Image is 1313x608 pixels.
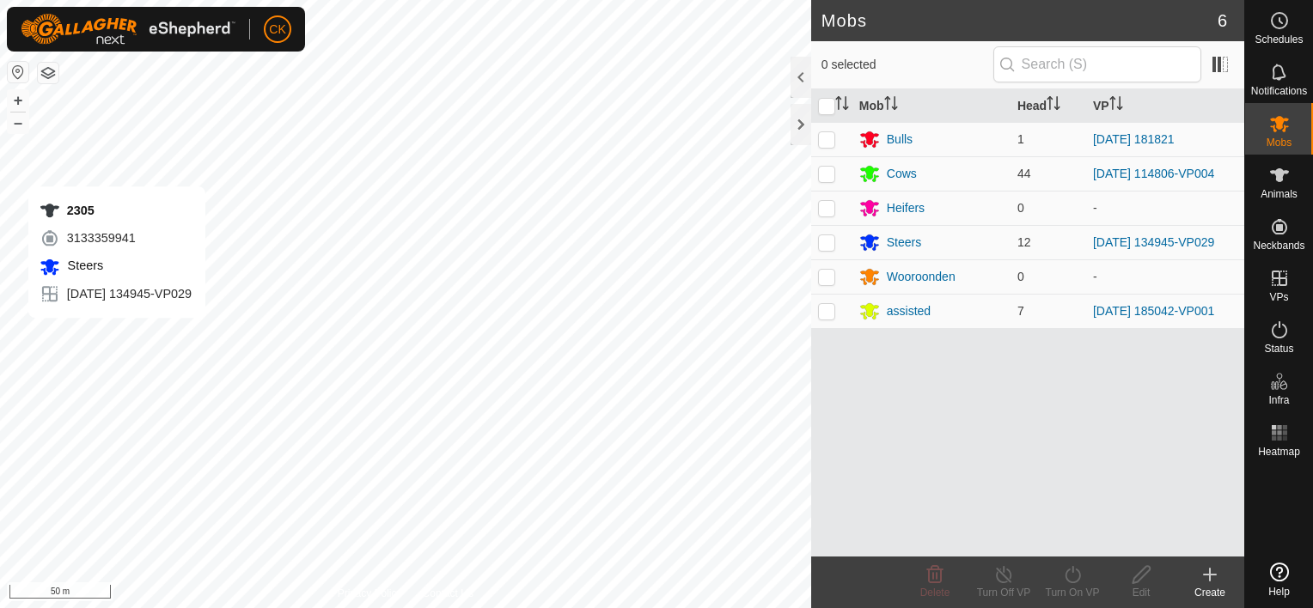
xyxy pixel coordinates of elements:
[1086,89,1244,123] th: VP
[1258,447,1300,457] span: Heatmap
[1251,86,1307,96] span: Notifications
[969,585,1038,600] div: Turn Off VP
[1017,270,1024,283] span: 0
[887,199,925,217] div: Heifers
[884,99,898,112] p-sorticon: Activate to sort
[8,112,28,133] button: –
[1093,167,1214,180] a: [DATE] 114806-VP004
[1245,556,1313,604] a: Help
[1011,89,1086,123] th: Head
[40,200,192,221] div: 2305
[1107,585,1176,600] div: Edit
[40,283,192,304] div: [DATE] 134945-VP029
[1264,344,1293,354] span: Status
[1017,167,1031,180] span: 44
[821,10,1218,31] h2: Mobs
[1255,34,1303,45] span: Schedules
[1093,304,1214,318] a: [DATE] 185042-VP001
[1093,132,1175,146] a: [DATE] 181821
[835,99,849,112] p-sorticon: Activate to sort
[338,586,402,601] a: Privacy Policy
[21,14,235,45] img: Gallagher Logo
[1017,304,1024,318] span: 7
[1268,395,1289,405] span: Infra
[887,234,921,252] div: Steers
[1253,240,1304,251] span: Neckbands
[887,165,917,183] div: Cows
[1047,99,1060,112] p-sorticon: Activate to sort
[852,89,1011,123] th: Mob
[1268,587,1290,597] span: Help
[1086,259,1244,294] td: -
[1261,189,1298,199] span: Animals
[1093,235,1214,249] a: [DATE] 134945-VP029
[993,46,1201,82] input: Search (S)
[1176,585,1244,600] div: Create
[1086,191,1244,225] td: -
[1109,99,1123,112] p-sorticon: Activate to sort
[38,63,58,83] button: Map Layers
[40,228,192,248] div: 3133359941
[821,56,993,74] span: 0 selected
[1017,132,1024,146] span: 1
[887,268,956,286] div: Wooroonden
[887,131,913,149] div: Bulls
[269,21,285,39] span: CK
[1267,137,1292,148] span: Mobs
[64,258,103,272] span: Steers
[1269,292,1288,302] span: VPs
[887,302,931,320] div: assisted
[1038,585,1107,600] div: Turn On VP
[8,90,28,111] button: +
[920,587,950,599] span: Delete
[8,62,28,82] button: Reset Map
[1017,201,1024,215] span: 0
[1017,235,1031,249] span: 12
[423,586,473,601] a: Contact Us
[1218,8,1227,33] span: 6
